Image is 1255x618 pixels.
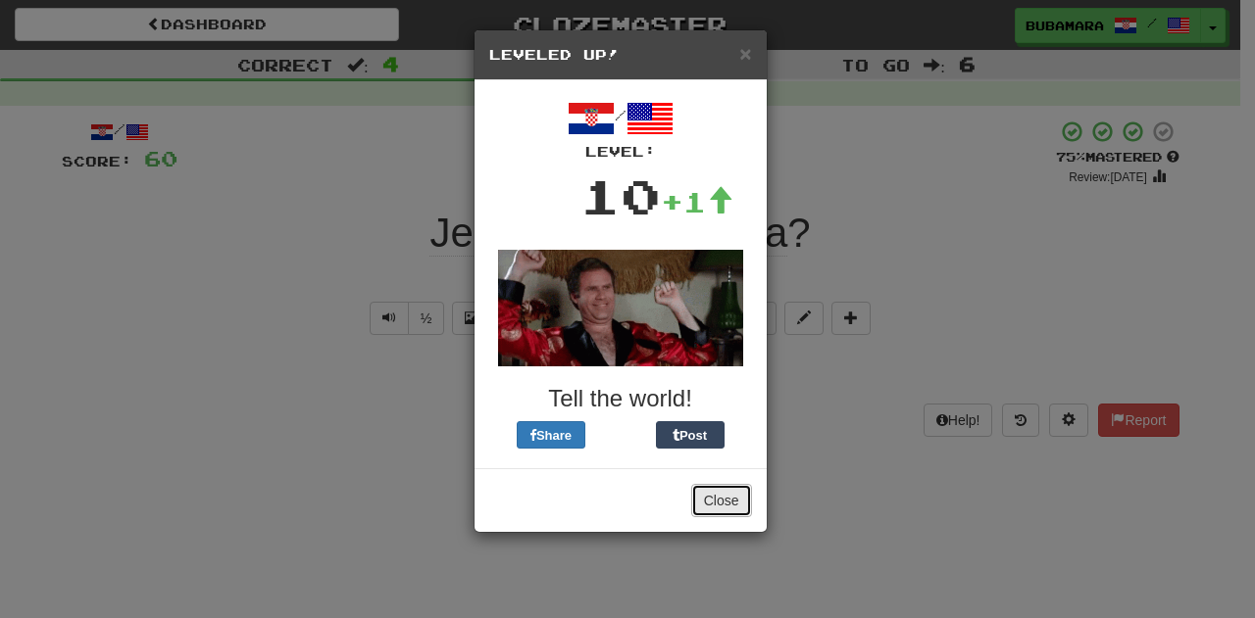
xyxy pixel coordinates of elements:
div: / [489,95,752,162]
h3: Tell the world! [489,386,752,411]
img: will-ferrel-d6c07f94194e19e98823ed86c433f8fc69ac91e84bfcb09b53c9a5692911eaa6.gif [498,250,743,366]
div: Level: [489,142,752,162]
button: Post [656,421,725,449]
button: Close [691,484,752,517]
iframe: X Post Button [585,421,656,449]
div: +1 [661,182,733,221]
span: × [739,42,751,65]
h5: Leveled Up! [489,45,752,65]
div: 10 [580,162,661,230]
button: Close [739,43,751,64]
button: Share [517,421,585,449]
